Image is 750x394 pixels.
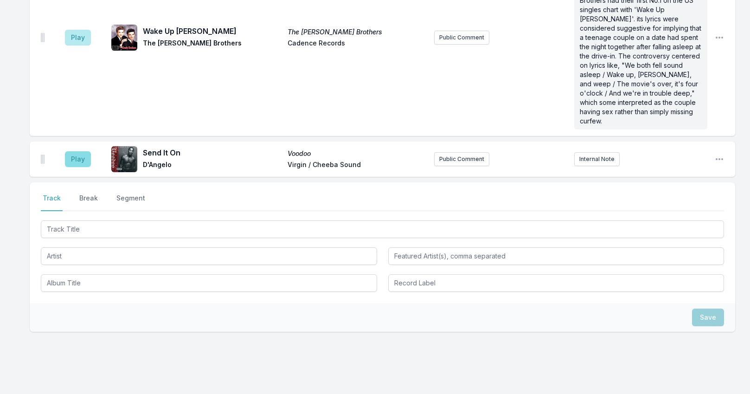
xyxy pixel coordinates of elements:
[65,151,91,167] button: Play
[111,146,137,172] img: Voodoo
[111,25,137,51] img: The Everly Brothers
[65,30,91,45] button: Play
[715,33,724,42] button: Open playlist item options
[115,194,147,211] button: Segment
[143,26,282,37] span: Wake Up [PERSON_NAME]
[41,155,45,164] img: Drag Handle
[692,309,724,326] button: Save
[434,31,489,45] button: Public Comment
[41,220,724,238] input: Track Title
[143,39,282,50] span: The [PERSON_NAME] Brothers
[288,149,427,158] span: Voodoo
[388,247,724,265] input: Featured Artist(s), comma separated
[434,152,489,166] button: Public Comment
[77,194,100,211] button: Break
[715,155,724,164] button: Open playlist item options
[288,27,427,37] span: The [PERSON_NAME] Brothers
[143,147,282,158] span: Send It On
[143,160,282,171] span: D'Angelo
[41,33,45,42] img: Drag Handle
[388,274,724,292] input: Record Label
[574,152,620,166] button: Internal Note
[41,247,377,265] input: Artist
[288,39,427,50] span: Cadence Records
[41,194,63,211] button: Track
[288,160,427,171] span: Virgin / Cheeba Sound
[41,274,377,292] input: Album Title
